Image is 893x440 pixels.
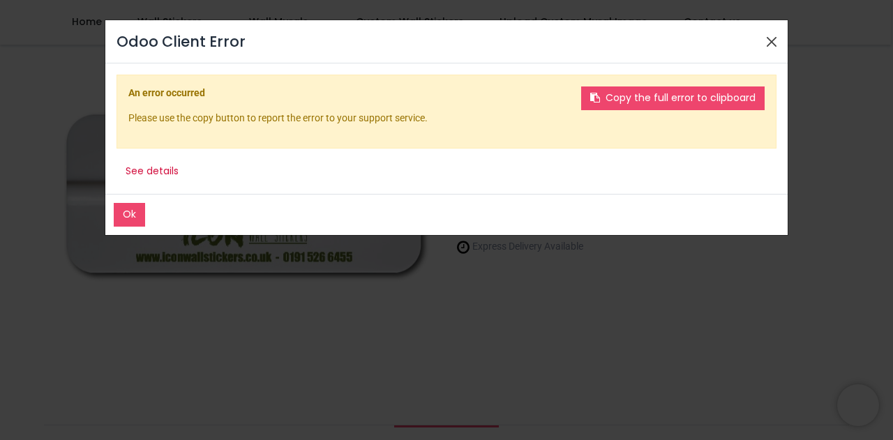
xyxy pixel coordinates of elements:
[128,87,205,98] b: An error occurred
[128,112,765,126] p: Please use the copy button to report the error to your support service.
[581,86,765,110] button: Copy the full error to clipboard
[761,31,782,52] button: Close
[114,203,145,227] button: Ok
[117,160,188,183] button: See details
[837,384,879,426] iframe: Brevo live chat
[117,31,246,52] h4: Odoo Client Error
